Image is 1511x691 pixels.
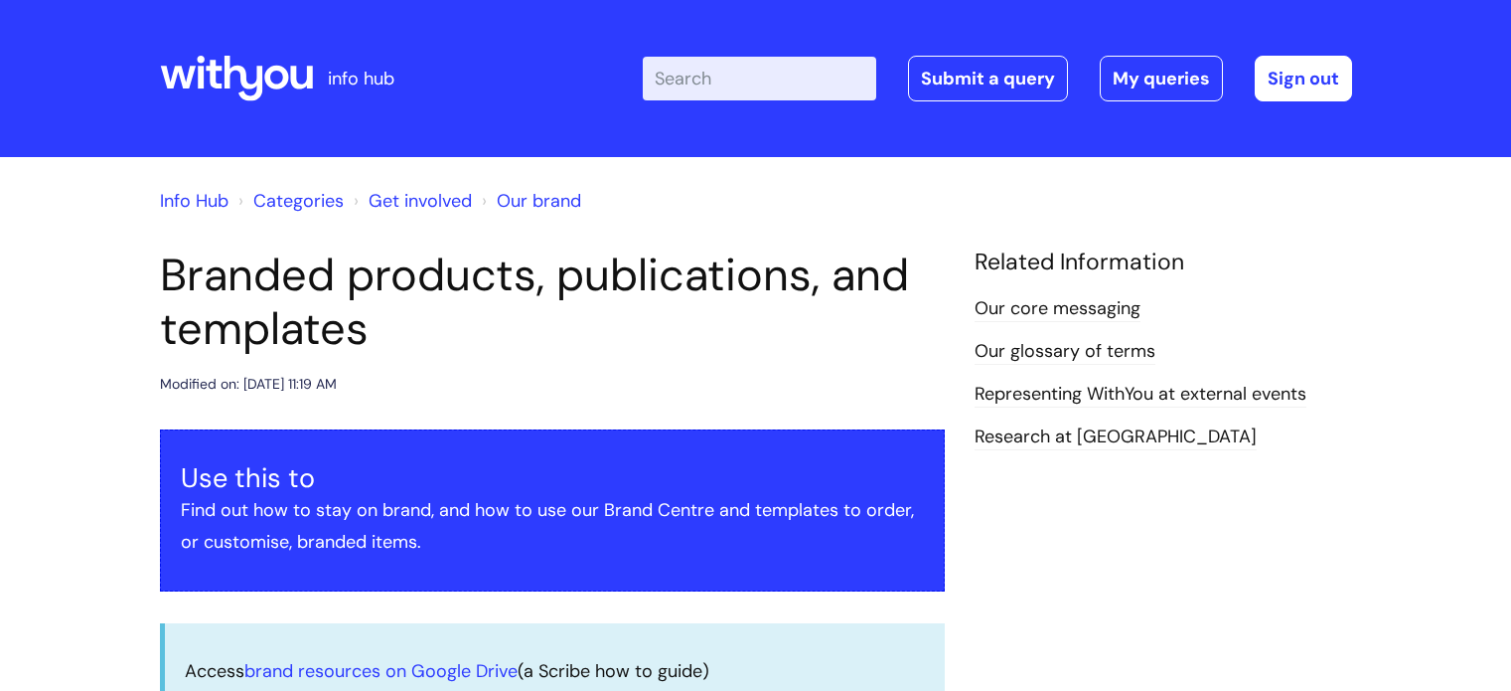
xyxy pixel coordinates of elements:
a: Our brand [497,189,581,213]
h4: Related Information [975,249,1352,276]
a: Submit a query [908,56,1068,101]
a: Our core messaging [975,296,1140,322]
a: brand resources on Google Drive [244,659,518,683]
a: Info Hub [160,189,228,213]
p: Access (a Scribe how to guide) [185,655,925,687]
a: My queries [1100,56,1223,101]
li: Our brand [477,185,581,217]
li: Get involved [349,185,472,217]
p: info hub [328,63,394,94]
li: Solution home [233,185,344,217]
a: Representing WithYou at external events [975,382,1306,408]
div: Modified on: [DATE] 11:19 AM [160,372,337,397]
a: Our glossary of terms [975,339,1155,365]
h3: Use this to [181,462,924,494]
a: Sign out [1255,56,1352,101]
div: | - [643,56,1352,101]
p: Find out how to stay on brand, and how to use our Brand Centre and templates to order, or customi... [181,494,924,559]
a: Categories [253,189,344,213]
a: Get involved [369,189,472,213]
a: Research at [GEOGRAPHIC_DATA] [975,425,1257,450]
input: Search [643,57,876,100]
h1: Branded products, publications, and templates [160,249,945,356]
